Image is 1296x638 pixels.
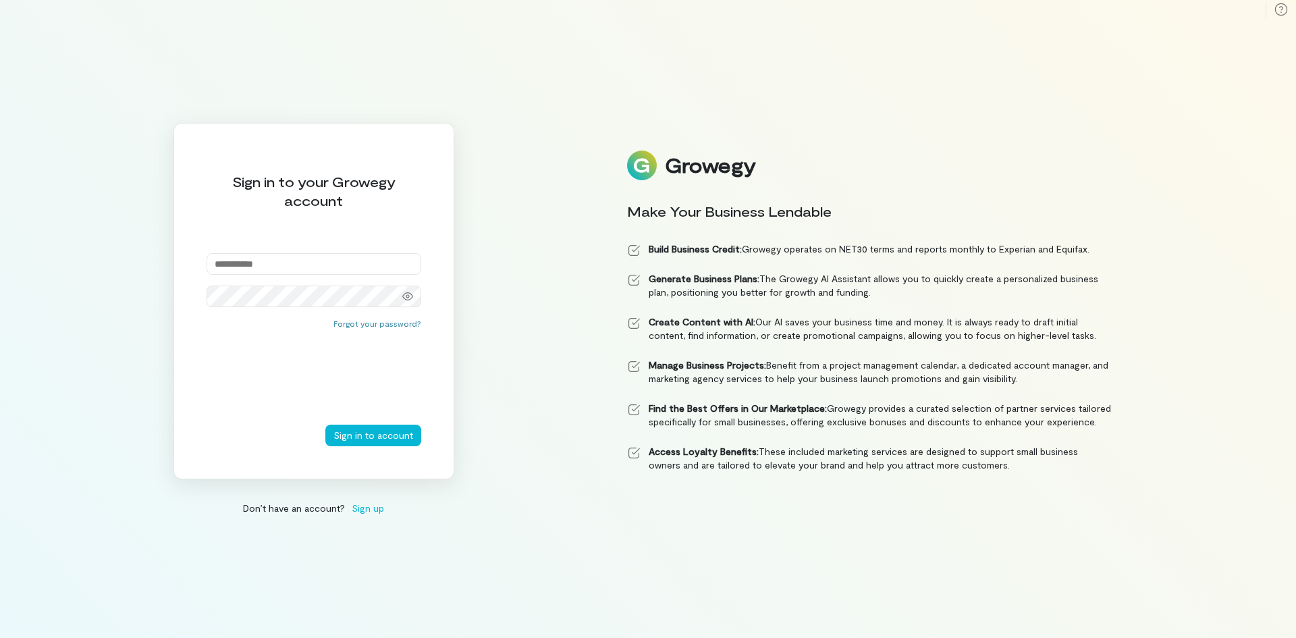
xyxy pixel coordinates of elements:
[173,501,454,515] div: Don’t have an account?
[627,315,1112,342] li: Our AI saves your business time and money. It is always ready to draft initial content, find info...
[649,402,827,414] strong: Find the Best Offers in Our Marketplace:
[627,272,1112,299] li: The Growegy AI Assistant allows you to quickly create a personalized business plan, positioning y...
[649,446,759,457] strong: Access Loyalty Benefits:
[207,172,421,210] div: Sign in to your Growegy account
[649,359,766,371] strong: Manage Business Projects:
[627,242,1112,256] li: Growegy operates on NET30 terms and reports monthly to Experian and Equifax.
[627,402,1112,429] li: Growegy provides a curated selection of partner services tailored specifically for small business...
[627,151,657,180] img: Logo
[665,154,755,177] div: Growegy
[333,318,421,329] button: Forgot your password?
[627,202,1112,221] div: Make Your Business Lendable
[627,358,1112,386] li: Benefit from a project management calendar, a dedicated account manager, and marketing agency ser...
[649,316,755,327] strong: Create Content with AI:
[325,425,421,446] button: Sign in to account
[352,501,384,515] span: Sign up
[649,273,759,284] strong: Generate Business Plans:
[649,243,742,255] strong: Build Business Credit:
[627,445,1112,472] li: These included marketing services are designed to support small business owners and are tailored ...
